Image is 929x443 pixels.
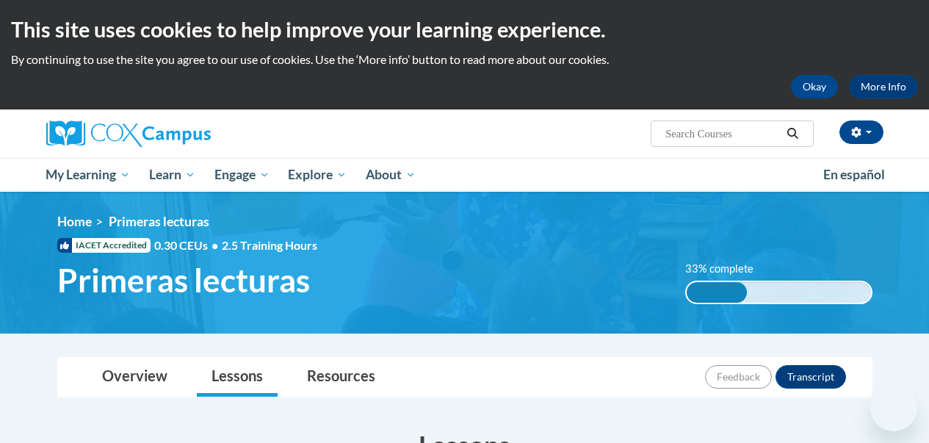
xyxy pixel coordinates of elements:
[46,166,130,184] span: My Learning
[140,158,205,192] a: Learn
[849,75,918,98] a: More Info
[823,167,885,182] span: En español
[154,237,222,253] span: 0.30 CEUs
[222,238,317,252] span: 2.5 Training Hours
[11,15,918,44] h2: This site uses cookies to help improve your learning experience.
[197,358,278,397] a: Lessons
[870,384,917,431] iframe: Button to launch messaging window
[791,75,838,98] button: Okay
[214,166,270,184] span: Engage
[37,158,140,192] a: My Learning
[288,166,347,184] span: Explore
[781,125,803,143] button: Search
[57,238,151,253] span: IACET Accredited
[356,158,425,192] a: About
[776,365,846,389] button: Transcript
[11,51,918,68] p: By continuing to use the site you agree to our use of cookies. Use the ‘More info’ button to read...
[46,120,311,147] a: Cox Campus
[366,166,416,184] span: About
[35,158,894,192] div: Main menu
[687,282,748,303] div: 33% complete
[705,365,772,389] button: Feedback
[212,238,218,252] span: •
[57,261,310,300] span: Primeras lecturas
[149,166,195,184] span: Learn
[46,120,211,147] img: Cox Campus
[685,261,770,277] label: 33% complete
[664,125,781,143] input: Search Courses
[814,159,894,190] a: En español
[292,358,390,397] a: Resources
[109,214,209,229] span: Primeras lecturas
[278,158,356,192] a: Explore
[839,120,883,144] button: Account Settings
[87,358,182,397] a: Overview
[57,214,92,229] a: Home
[205,158,279,192] a: Engage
